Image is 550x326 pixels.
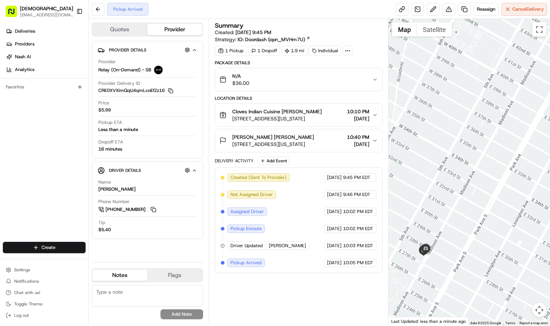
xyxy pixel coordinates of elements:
[347,108,369,115] span: 10:10 PM
[15,41,34,47] span: Providers
[343,260,373,266] span: 10:05 PM EDT
[98,227,111,233] div: $5.40
[417,262,425,270] div: 2
[501,3,547,16] button: CancelDelivery
[98,139,123,145] span: Dropoff ETA
[15,66,34,73] span: Analytics
[474,3,499,16] button: Reassign
[282,46,307,56] div: 1.9 mi
[98,186,136,192] div: [PERSON_NAME]
[343,226,373,232] span: 10:02 PM EDT
[215,129,382,152] button: [PERSON_NAME] [PERSON_NAME][STREET_ADDRESS][US_STATE]10:40 PM[DATE]
[519,321,548,325] a: Report a map error
[347,115,369,122] span: [DATE]
[232,141,314,148] span: [STREET_ADDRESS][US_STATE]
[392,22,417,37] button: Show street map
[232,108,322,115] span: Cloves Indian Cuisine [PERSON_NAME]
[98,164,197,176] button: Driver Details
[3,26,88,37] a: Deliveries
[232,134,314,141] span: [PERSON_NAME] [PERSON_NAME]
[327,243,342,249] span: [DATE]
[15,54,31,60] span: Nash AI
[215,60,383,66] div: Package Details
[235,29,271,36] span: [DATE] 9:45 PM
[232,115,322,122] span: [STREET_ADDRESS][US_STATE]
[98,59,116,65] span: Provider
[147,270,202,281] button: Flags
[14,301,43,307] span: Toggle Theme
[230,243,263,249] span: Driver Updated
[3,299,86,309] button: Toggle Theme
[98,146,122,152] div: 16 minutes
[215,22,244,29] h3: Summary
[417,22,452,37] button: Show satellite imagery
[98,80,140,87] span: Provider Delivery ID
[71,39,86,44] span: Pylon
[343,243,373,249] span: 10:03 PM EDT
[215,29,271,36] span: Created:
[215,158,254,164] div: Delivery Activity
[215,46,247,56] div: 1 Pickup
[309,46,341,56] div: Individual
[98,219,105,226] span: Tip
[20,12,73,18] button: [EMAIL_ADDRESS][DOMAIN_NAME]
[390,316,414,326] a: Open this area in Google Maps (opens a new window)
[532,22,546,37] button: Toggle fullscreen view
[3,64,88,75] a: Analytics
[147,24,202,35] button: Provider
[92,270,147,281] button: Notes
[230,226,262,232] span: Pickup Enroute
[505,321,515,325] a: Terms (opens in new tab)
[477,6,495,12] span: Reassign
[327,191,342,198] span: [DATE]
[15,28,35,34] span: Deliveries
[347,141,369,148] span: [DATE]
[3,3,73,20] button: [DEMOGRAPHIC_DATA][EMAIL_ADDRESS][DOMAIN_NAME]
[50,39,86,44] a: Powered byPylon
[327,226,342,232] span: [DATE]
[105,206,146,213] span: [PHONE_NUMBER]
[232,72,249,80] span: N/A
[462,321,501,325] span: Map data ©2025 Google
[98,87,173,94] button: CRE0XVXimQqU4qmLcoEfZz16
[3,81,86,93] div: Favorites
[248,46,280,56] div: 1 Dropoff
[388,317,469,326] div: Last Updated: less than a minute ago
[230,191,273,198] span: Not Assigned Driver
[327,208,342,215] span: [DATE]
[20,5,73,12] button: [DEMOGRAPHIC_DATA]
[3,51,88,63] a: Nash AI
[3,276,86,286] button: Notifications
[98,100,109,106] span: Price
[215,96,383,101] div: Location Details
[109,47,146,53] span: Provider Details
[14,313,29,318] span: Log out
[42,244,55,251] span: Create
[532,303,546,317] button: Map camera controls
[343,174,370,181] span: 9:45 PM EDT
[98,44,197,56] button: Provider Details
[98,199,130,205] span: Phone Number
[98,206,157,213] a: [PHONE_NUMBER]
[230,174,287,181] span: Created (Sent To Provider)
[3,288,86,298] button: Chat with us!
[390,316,414,326] img: Google
[98,126,138,133] div: Less than a minute
[343,208,373,215] span: 10:02 PM EDT
[327,174,342,181] span: [DATE]
[215,104,382,126] button: Cloves Indian Cuisine [PERSON_NAME][STREET_ADDRESS][US_STATE]10:10 PM[DATE]
[98,119,122,126] span: Pickup ETA
[422,254,430,261] div: 3
[3,310,86,320] button: Log out
[154,66,163,74] img: relay_logo_black.png
[269,243,306,249] span: [PERSON_NAME]
[14,290,40,295] span: Chat with us!
[109,168,141,173] span: Driver Details
[258,157,289,165] button: Add Event
[3,38,88,50] a: Providers
[215,36,310,43] div: Strategy:
[232,80,249,87] span: $36.00
[98,107,111,113] span: $5.99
